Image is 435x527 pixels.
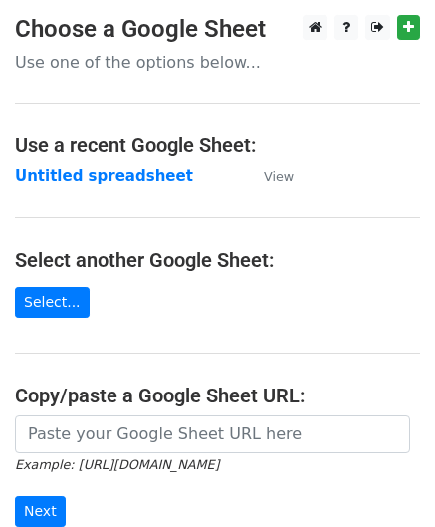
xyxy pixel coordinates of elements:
p: Use one of the options below... [15,52,420,73]
a: Select... [15,287,90,318]
a: Untitled spreadsheet [15,167,193,185]
h3: Choose a Google Sheet [15,15,420,44]
h4: Copy/paste a Google Sheet URL: [15,384,420,407]
small: Example: [URL][DOMAIN_NAME] [15,457,219,472]
input: Paste your Google Sheet URL here [15,415,410,453]
h4: Select another Google Sheet: [15,248,420,272]
input: Next [15,496,66,527]
a: View [244,167,294,185]
h4: Use a recent Google Sheet: [15,133,420,157]
small: View [264,169,294,184]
